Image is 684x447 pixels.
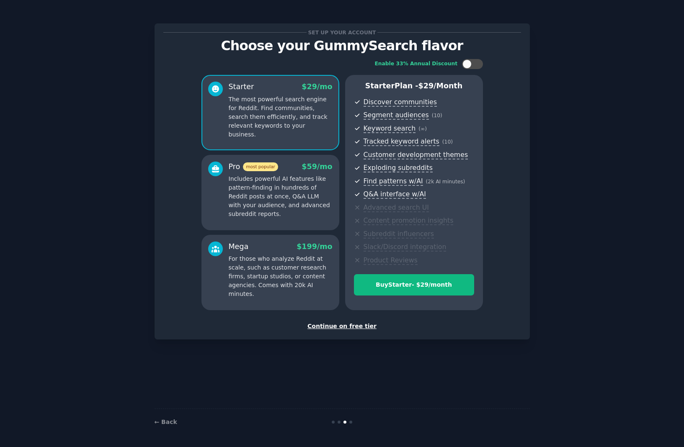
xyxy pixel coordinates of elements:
span: most popular [243,162,278,171]
span: $ 29 /mo [302,82,332,91]
p: The most powerful search engine for Reddit. Find communities, search them efficiently, and track ... [229,95,333,139]
span: Keyword search [364,124,416,133]
a: ← Back [155,419,177,425]
span: Content promotion insights [364,216,454,225]
div: Mega [229,241,249,252]
div: Enable 33% Annual Discount [375,60,458,68]
span: Exploding subreddits [364,164,433,172]
div: Starter [229,82,254,92]
p: Includes powerful AI features like pattern-finding in hundreds of Reddit posts at once, Q&A LLM w... [229,175,333,218]
div: Pro [229,162,278,172]
div: Continue on free tier [163,322,521,331]
p: For those who analyze Reddit at scale, such as customer research firms, startup studios, or conte... [229,254,333,298]
span: Tracked keyword alerts [364,137,439,146]
span: Subreddit influencers [364,230,434,239]
span: $ 29 /month [418,82,463,90]
span: Segment audiences [364,111,429,120]
span: ( 10 ) [442,139,453,145]
span: Customer development themes [364,151,468,159]
span: $ 199 /mo [297,242,332,251]
span: Product Reviews [364,256,418,265]
button: BuyStarter- $29/month [354,274,474,295]
span: ( ∞ ) [418,126,427,132]
span: ( 10 ) [432,113,442,118]
div: Buy Starter - $ 29 /month [354,280,474,289]
span: Slack/Discord integration [364,243,447,252]
span: Advanced search UI [364,203,429,212]
span: ( 2k AI minutes ) [426,179,465,185]
p: Choose your GummySearch flavor [163,39,521,53]
span: Discover communities [364,98,437,107]
span: Q&A interface w/AI [364,190,426,199]
span: Find patterns w/AI [364,177,423,186]
span: $ 59 /mo [302,162,332,171]
p: Starter Plan - [354,81,474,91]
span: Set up your account [307,28,377,37]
